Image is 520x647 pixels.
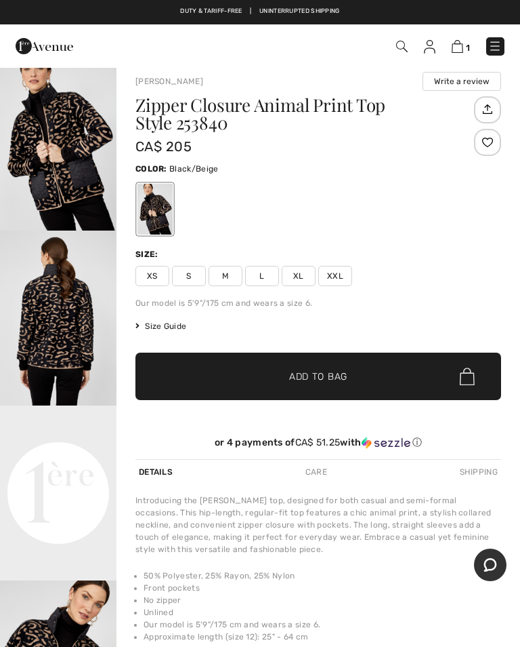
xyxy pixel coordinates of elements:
[282,266,316,286] span: XL
[172,266,206,286] span: S
[460,368,475,385] img: Bag.svg
[424,40,435,54] img: My Info
[396,41,408,52] img: Search
[295,437,341,448] span: CA$ 51.25
[144,594,501,606] li: No zipper
[135,494,501,555] div: Introducing the [PERSON_NAME] top, designed for both casual and semi-formal occasions. This hip-l...
[135,248,161,260] div: Size:
[422,72,501,91] button: Write a review
[16,40,73,52] a: 1ère Avenue
[456,460,501,484] div: Shipping
[144,582,501,594] li: Front pockets
[209,266,242,286] span: M
[318,266,352,286] span: XXL
[144,570,501,582] li: 50% Polyester, 25% Rayon, 25% Nylon
[135,437,501,449] div: or 4 payments of with
[135,320,186,332] span: Size Guide
[452,40,463,53] img: Shopping Bag
[16,33,73,60] img: 1ère Avenue
[476,98,498,121] img: Share
[180,7,339,14] a: Duty & tariff-free | Uninterrupted shipping
[137,184,173,235] div: Black/Beige
[135,460,176,484] div: Details
[302,460,330,484] div: Care
[135,138,192,155] span: CA$ 205
[135,266,169,286] span: XS
[135,353,501,400] button: Add to Bag
[488,39,502,53] img: Menu
[169,164,218,174] span: Black/Beige
[144,619,501,631] li: Our model is 5'9"/175 cm and wears a size 6.
[135,96,471,132] h1: Zipper Closure Animal Print Top Style 253840
[135,437,501,454] div: or 4 payments ofCA$ 51.25withSezzle Click to learn more about Sezzle
[452,39,470,54] a: 1
[144,606,501,619] li: Unlined
[135,77,203,86] a: [PERSON_NAME]
[135,164,167,174] span: Color:
[466,43,470,53] span: 1
[135,297,501,309] div: Our model is 5'9"/175 cm and wears a size 6.
[144,631,501,643] li: Approximate length (size 12): 25" - 64 cm
[362,437,410,449] img: Sezzle
[289,370,347,384] span: Add to Bag
[245,266,279,286] span: L
[474,549,506,583] iframe: Opens a widget where you can chat to one of our agents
